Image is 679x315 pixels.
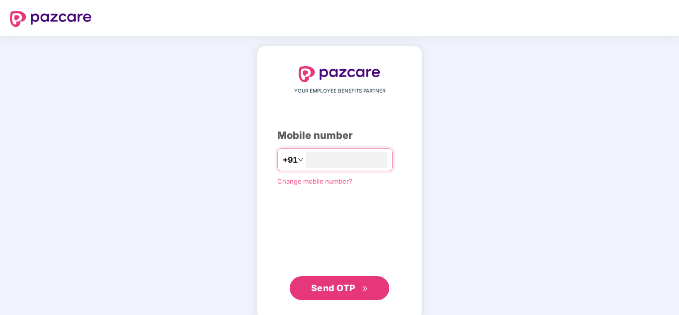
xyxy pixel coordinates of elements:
span: Send OTP [311,283,355,293]
img: logo [10,11,92,27]
span: +91 [283,154,298,166]
a: Change mobile number? [277,177,352,185]
img: logo [299,66,380,82]
span: down [298,157,304,163]
div: Mobile number [277,128,402,143]
span: double-right [362,286,368,292]
span: YOUR EMPLOYEE BENEFITS PARTNER [294,87,385,95]
button: Send OTPdouble-right [290,276,389,300]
